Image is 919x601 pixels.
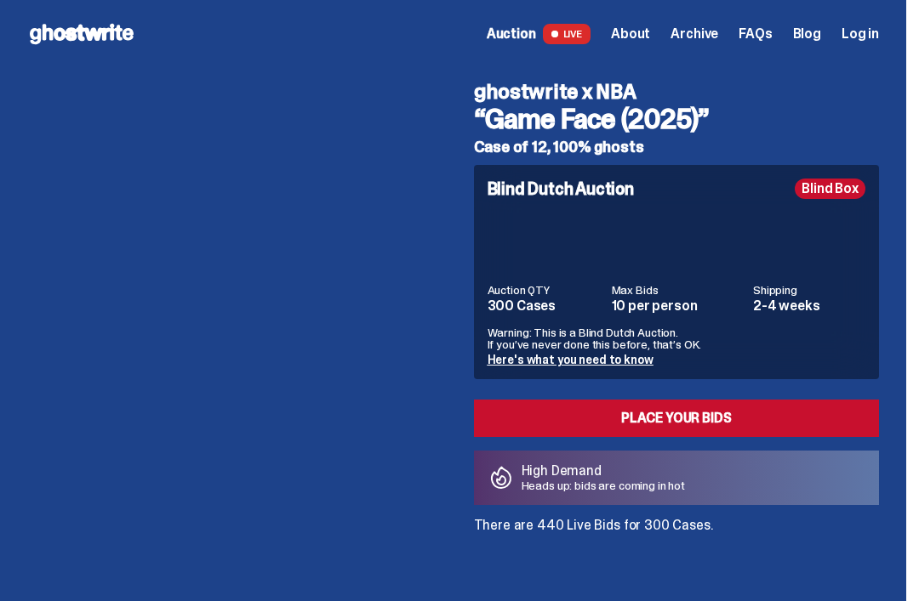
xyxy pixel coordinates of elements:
a: FAQs [739,27,772,41]
a: Blog [793,27,821,41]
p: Warning: This is a Blind Dutch Auction. If you’ve never done this before, that’s OK. [488,326,866,350]
a: Here's what you need to know [488,352,654,367]
a: Auction LIVE [487,24,591,44]
span: LIVE [543,24,591,44]
dd: 10 per person [612,299,743,313]
a: Archive [671,27,718,41]
a: About [611,27,650,41]
p: Heads up: bids are coming in hot [522,479,686,491]
h3: “Game Face (2025)” [474,105,880,133]
h4: ghostwrite x NBA [474,82,880,102]
dd: 300 Cases [488,299,602,313]
div: Blind Box [795,179,865,199]
span: Auction [487,27,536,41]
dt: Shipping [753,284,865,296]
h5: Case of 12, 100% ghosts [474,139,880,155]
p: High Demand [522,464,686,478]
dd: 2-4 weeks [753,299,865,313]
a: Log in [842,27,879,41]
dt: Auction QTY [488,284,602,296]
a: Place your Bids [474,400,880,437]
p: There are 440 Live Bids for 300 Cases. [474,519,880,532]
dt: Max Bids [612,284,743,296]
h4: Blind Dutch Auction [488,180,634,197]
